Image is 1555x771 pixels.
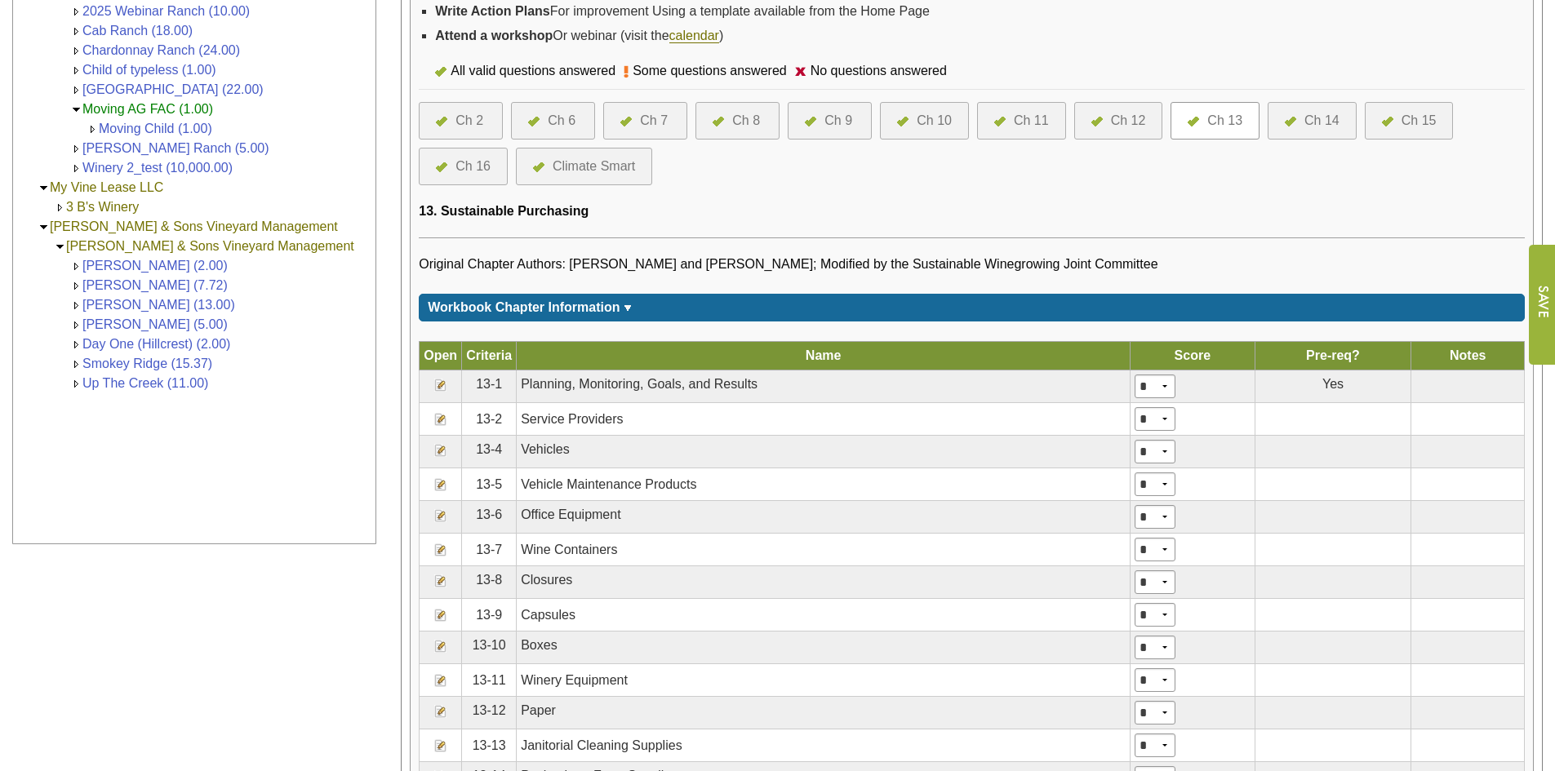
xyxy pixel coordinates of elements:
a: [PERSON_NAME] (7.72) [82,278,228,292]
a: Cab Ranch (18.00) [82,24,193,38]
div: Ch 2 [455,111,483,131]
div: Ch 7 [640,111,668,131]
div: Ch 9 [824,111,852,131]
a: Child of typeless (1.00) [82,63,216,77]
div: Ch 15 [1402,111,1437,131]
td: 13-12 [462,697,517,729]
td: Capsules [517,599,1131,631]
div: Ch 12 [1111,111,1146,131]
td: 13-5 [462,468,517,501]
td: Boxes [517,631,1131,664]
img: sort_arrow_down.gif [624,305,632,311]
img: icon-all-questions-answered.png [1382,117,1393,126]
td: Vehicle Maintenance Products [517,468,1131,501]
td: 13-2 [462,403,517,436]
a: Ch 9 [805,111,855,131]
img: icon-some-questions-answered.png [624,65,629,78]
td: 13-9 [462,599,517,631]
li: Or webinar (visit the ) [435,24,1525,48]
img: icon-all-questions-answered.png [533,162,544,172]
td: 13-1 [462,370,517,403]
img: Collapse Valdez & Sons Vineyard Management [54,241,66,253]
img: icon-all-questions-answered.png [897,117,909,126]
div: Ch 8 [732,111,760,131]
img: icon-all-questions-answered.png [994,117,1006,126]
a: 2025 Webinar Ranch (10.00) [82,4,250,18]
td: 13-13 [462,729,517,762]
a: Moving AG FAC (1.00) [82,102,213,116]
a: Climate Smart [533,157,635,176]
td: 13-10 [462,631,517,664]
a: Ch 15 [1382,111,1437,131]
td: Winery Equipment [517,664,1131,697]
a: [PERSON_NAME] (5.00) [82,317,228,331]
img: icon-all-questions-answered.png [1091,117,1103,126]
a: [PERSON_NAME] (2.00) [82,259,228,273]
a: [PERSON_NAME] & Sons Vineyard Management [50,219,338,233]
div: Click for more or less content [419,294,1525,321]
img: icon-all-questions-answered.png [713,117,724,126]
strong: Write Action Plans [435,4,549,18]
div: Ch 14 [1304,111,1340,131]
td: Planning, Monitoring, Goals, and Results [517,370,1131,403]
div: Ch 11 [1014,111,1049,131]
img: icon-all-questions-answered.png [620,117,632,126]
a: Up The Creek (11.00) [82,376,208,390]
div: Ch 6 [548,111,575,131]
img: icon-no-questions-answered.png [795,67,806,76]
td: 13-6 [462,501,517,534]
a: Ch 12 [1091,111,1146,131]
td: Vehicles [517,436,1131,468]
a: Winery 2_test (10,000.00) [82,161,233,175]
a: Ch 14 [1285,111,1340,131]
a: Ch 10 [897,111,952,131]
div: All valid questions answered [447,61,624,81]
th: Criteria [462,342,517,370]
span: 13. Sustainable Purchasing [419,204,589,218]
td: Closures [517,566,1131,599]
a: Smokey Ridge (15.37) [82,357,212,370]
th: Score [1131,342,1255,370]
a: Moving Child (1.00) [99,122,212,135]
img: icon-all-questions-answered.png [1285,117,1296,126]
div: No questions answered [806,61,955,81]
div: Ch 13 [1207,111,1242,131]
a: [PERSON_NAME] Ranch (5.00) [82,141,269,155]
td: Janitorial Cleaning Supplies [517,729,1131,762]
strong: Attend a workshop [435,29,553,42]
a: [PERSON_NAME] & Sons Vineyard Management [66,239,354,253]
td: 13-8 [462,566,517,599]
a: calendar [669,29,719,43]
a: Ch 8 [713,111,762,131]
a: [GEOGRAPHIC_DATA] (22.00) [82,82,264,96]
span: Original Chapter Authors: [PERSON_NAME] and [PERSON_NAME]; Modified by the Sustainable Winegrowin... [419,257,1157,271]
img: Collapse My Vine Lease LLC [38,182,50,194]
td: Service Providers [517,403,1131,436]
td: Yes [1255,370,1411,403]
th: Pre-req? [1255,342,1411,370]
a: [PERSON_NAME] (13.00) [82,298,235,312]
img: icon-all-questions-answered.png [435,67,447,77]
div: Ch 16 [455,157,491,176]
a: Ch 11 [994,111,1049,131]
img: icon-all-questions-answered.png [528,117,540,126]
a: Day One (Hillcrest) (2.00) [82,337,230,351]
img: icon-all-questions-answered.png [436,117,447,126]
div: Climate Smart [553,157,635,176]
a: Ch 7 [620,111,670,131]
td: Wine Containers [517,534,1131,566]
a: Ch 16 [436,157,491,176]
img: Collapse Valdez & Sons Vineyard Management [38,221,50,233]
td: 13-11 [462,664,517,697]
td: 13-4 [462,436,517,468]
th: Name [517,342,1131,370]
img: icon-all-questions-answered.png [436,162,447,172]
td: 13-7 [462,534,517,566]
img: icon-all-questions-answered.png [1188,117,1199,126]
input: Submit [1528,245,1555,365]
a: Ch 2 [436,111,486,131]
a: My Vine Lease LLC [50,180,163,194]
div: Ch 10 [917,111,952,131]
td: Paper [517,697,1131,729]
